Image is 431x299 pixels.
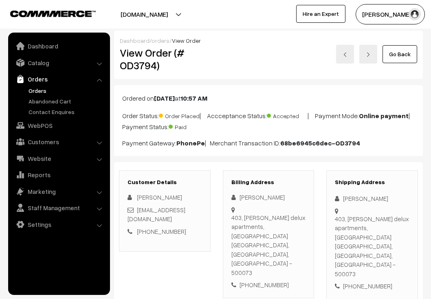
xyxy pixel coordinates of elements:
a: Orders [26,86,107,95]
span: Accepted [267,110,308,120]
span: Order Placed [159,110,200,120]
b: 10:57 AM [180,94,207,102]
b: [DATE] [154,94,175,102]
img: COMMMERCE [10,11,96,17]
a: Customers [10,134,107,149]
a: Dashboard [120,37,150,44]
div: [PHONE_NUMBER] [231,280,306,290]
a: Marketing [10,184,107,199]
h3: Billing Address [231,179,306,186]
span: Paid [169,121,209,131]
img: user [409,8,421,20]
div: [PHONE_NUMBER] [335,281,409,291]
button: [DOMAIN_NAME] [92,4,196,24]
b: PhonePe [176,139,205,147]
p: Payment Gateway: | Merchant Transaction ID: [122,138,415,148]
b: Online payment [359,112,409,120]
a: Catalog [10,55,107,70]
a: Settings [10,217,107,232]
img: left-arrow.png [343,52,347,57]
div: [PERSON_NAME] [231,193,306,202]
b: 68be6945c6dec-OD3794 [280,139,360,147]
div: / / [120,36,417,45]
a: Abandoned Cart [26,97,107,106]
a: [PHONE_NUMBER] [137,228,186,235]
a: WebPOS [10,118,107,133]
a: orders [152,37,169,44]
div: 403, [PERSON_NAME] delux apartments, [GEOGRAPHIC_DATA] [GEOGRAPHIC_DATA], [GEOGRAPHIC_DATA], [GEO... [335,214,409,279]
h2: View Order (# OD3794) [120,46,211,72]
a: Reports [10,167,107,182]
img: right-arrow.png [366,52,371,57]
a: Orders [10,72,107,86]
a: Website [10,151,107,166]
span: View Order [172,37,201,44]
span: [PERSON_NAME] [137,193,182,201]
p: Order Status: | Accceptance Status: | Payment Mode: | Payment Status: [122,110,415,132]
a: Hire an Expert [296,5,345,23]
a: Go Back [383,45,417,63]
p: Ordered on at [122,93,415,103]
a: COMMMERCE [10,8,81,18]
a: [EMAIL_ADDRESS][DOMAIN_NAME] [128,206,185,223]
button: [PERSON_NAME] [356,4,425,24]
h3: Customer Details [128,179,202,186]
div: [PERSON_NAME] [335,194,409,203]
div: 403, [PERSON_NAME] delux apartments, [GEOGRAPHIC_DATA] [GEOGRAPHIC_DATA], [GEOGRAPHIC_DATA], [GEO... [231,213,306,277]
a: Contact Enquires [26,108,107,116]
a: Dashboard [10,39,107,53]
a: Staff Management [10,200,107,215]
h3: Shipping Address [335,179,409,186]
